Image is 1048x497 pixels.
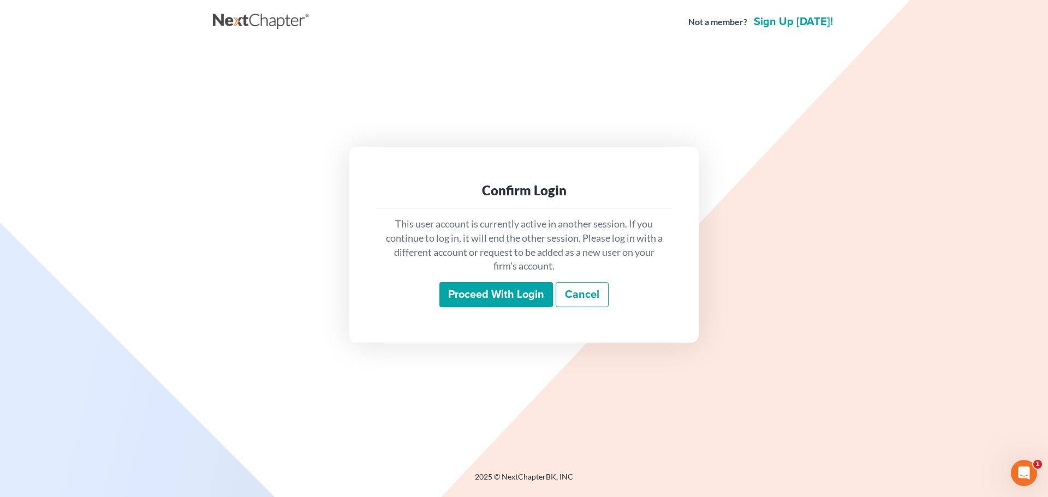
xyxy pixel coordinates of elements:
[384,182,664,199] div: Confirm Login
[1011,460,1037,486] iframe: Intercom live chat
[752,16,835,27] a: Sign up [DATE]!
[384,217,664,273] p: This user account is currently active in another session. If you continue to log in, it will end ...
[556,282,609,307] a: Cancel
[1033,460,1042,469] span: 1
[688,16,747,28] strong: Not a member?
[213,471,835,491] div: 2025 © NextChapterBK, INC
[439,282,553,307] input: Proceed with login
